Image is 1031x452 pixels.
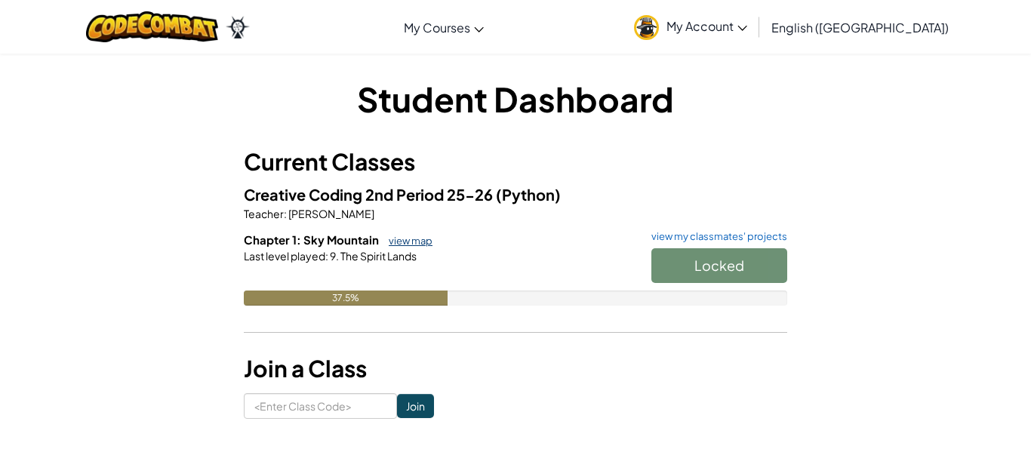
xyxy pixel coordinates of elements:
[244,75,787,122] h1: Student Dashboard
[381,235,432,247] a: view map
[244,249,325,263] span: Last level played
[86,11,218,42] img: CodeCombat logo
[339,249,417,263] span: The Spirit Lands
[244,207,284,220] span: Teacher
[396,7,491,48] a: My Courses
[397,394,434,418] input: Join
[771,20,949,35] span: English ([GEOGRAPHIC_DATA])
[626,3,755,51] a: My Account
[287,207,374,220] span: [PERSON_NAME]
[244,291,448,306] div: 37.5%
[325,249,328,263] span: :
[666,18,747,34] span: My Account
[244,145,787,179] h3: Current Classes
[496,185,561,204] span: (Python)
[244,185,496,204] span: Creative Coding 2nd Period 25-26
[244,232,381,247] span: Chapter 1: Sky Mountain
[244,352,787,386] h3: Join a Class
[634,15,659,40] img: avatar
[764,7,956,48] a: English ([GEOGRAPHIC_DATA])
[244,393,397,419] input: <Enter Class Code>
[328,249,339,263] span: 9.
[404,20,470,35] span: My Courses
[226,16,250,38] img: Ozaria
[644,232,787,241] a: view my classmates' projects
[284,207,287,220] span: :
